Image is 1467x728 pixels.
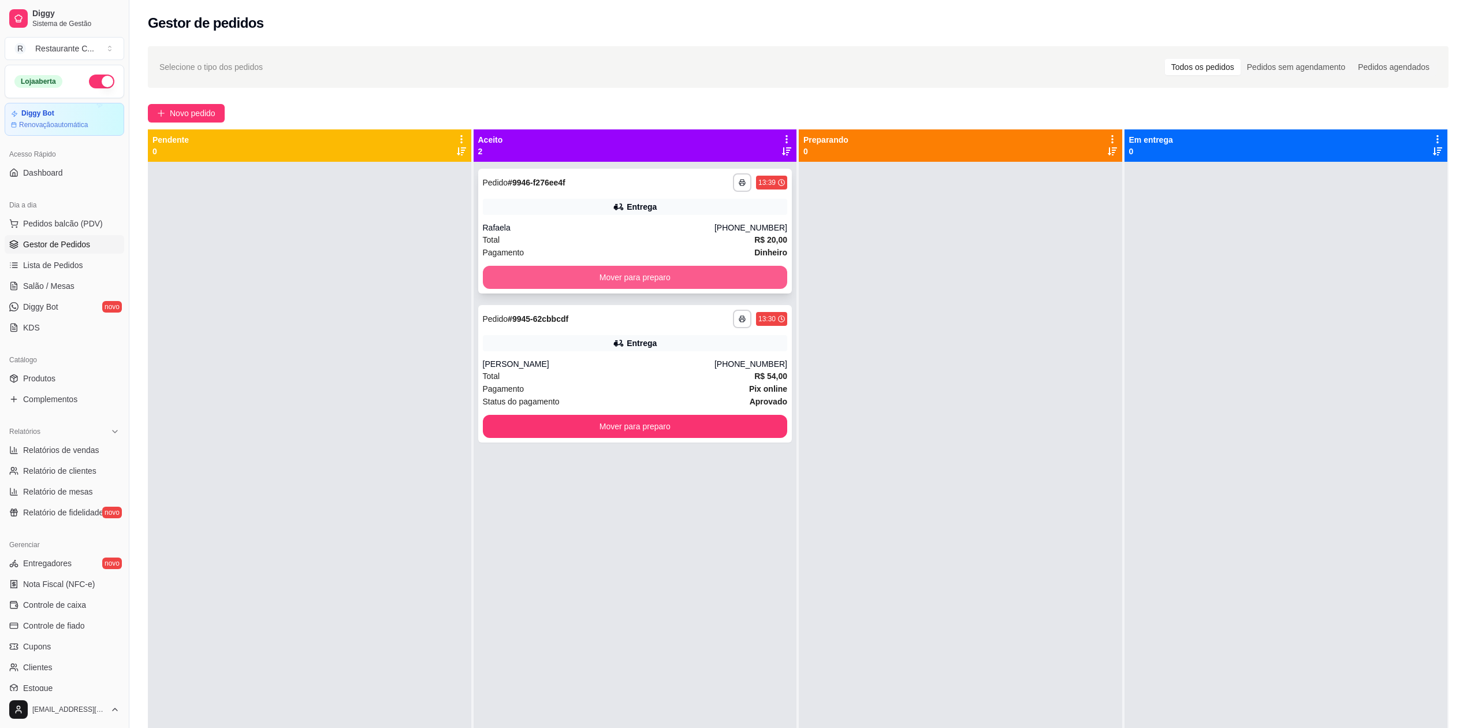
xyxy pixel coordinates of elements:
[508,178,565,187] strong: # 9946-f276ee4f
[714,222,787,233] div: [PHONE_NUMBER]
[23,465,96,477] span: Relatório de clientes
[483,266,788,289] button: Mover para preparo
[23,393,77,405] span: Complementos
[5,214,124,233] button: Pedidos balcão (PDV)
[89,75,114,88] button: Alterar Status
[478,134,503,146] p: Aceito
[5,318,124,337] a: KDS
[5,616,124,635] a: Controle de fiado
[1351,59,1436,75] div: Pedidos agendados
[23,507,103,518] span: Relatório de fidelidade
[5,696,124,723] button: [EMAIL_ADDRESS][DOMAIN_NAME]
[5,369,124,388] a: Produtos
[9,427,40,436] span: Relatórios
[5,37,124,60] button: Select a team
[483,382,524,395] span: Pagamento
[23,682,53,694] span: Estoque
[483,246,524,259] span: Pagamento
[1129,134,1173,146] p: Em entrega
[152,134,189,146] p: Pendente
[483,370,500,382] span: Total
[14,75,62,88] div: Loja aberta
[23,444,99,456] span: Relatórios de vendas
[758,314,776,324] div: 13:30
[32,705,106,714] span: [EMAIL_ADDRESS][DOMAIN_NAME]
[5,554,124,573] a: Entregadoresnovo
[148,104,225,122] button: Novo pedido
[157,109,165,117] span: plus
[754,248,787,257] strong: Dinheiro
[23,322,40,333] span: KDS
[749,384,787,393] strong: Pix online
[23,486,93,497] span: Relatório de mesas
[5,596,124,614] a: Controle de caixa
[627,337,657,349] div: Entrega
[5,145,124,164] div: Acesso Rápido
[23,641,51,652] span: Cupons
[5,196,124,214] div: Dia a dia
[483,358,714,370] div: [PERSON_NAME]
[5,351,124,369] div: Catálogo
[23,599,86,611] span: Controle de caixa
[23,558,72,569] span: Entregadores
[754,372,787,381] strong: R$ 54,00
[483,415,788,438] button: Mover para preparo
[23,280,75,292] span: Salão / Mesas
[5,658,124,677] a: Clientes
[5,441,124,459] a: Relatórios de vendas
[754,235,787,244] strong: R$ 20,00
[170,107,215,120] span: Novo pedido
[23,259,83,271] span: Lista de Pedidos
[23,578,95,590] span: Nota Fiscal (NFC-e)
[803,146,848,157] p: 0
[483,178,508,187] span: Pedido
[23,301,58,313] span: Diggy Bot
[32,9,120,19] span: Diggy
[5,5,124,32] a: DiggySistema de Gestão
[148,14,264,32] h2: Gestor de pedidos
[5,256,124,274] a: Lista de Pedidos
[1241,59,1351,75] div: Pedidos sem agendamento
[750,397,787,406] strong: aprovado
[5,235,124,254] a: Gestor de Pedidos
[23,662,53,673] span: Clientes
[5,637,124,656] a: Cupons
[483,233,500,246] span: Total
[159,61,263,73] span: Selecione o tipo dos pedidos
[5,503,124,522] a: Relatório de fidelidadenovo
[5,575,124,593] a: Nota Fiscal (NFC-e)
[5,277,124,295] a: Salão / Mesas
[14,43,26,54] span: R
[21,109,54,118] article: Diggy Bot
[23,239,90,250] span: Gestor de Pedidos
[483,222,714,233] div: Rafaela
[23,620,85,632] span: Controle de fiado
[627,201,657,213] div: Entrega
[478,146,503,157] p: 2
[23,373,55,384] span: Produtos
[714,358,787,370] div: [PHONE_NUMBER]
[508,314,568,324] strong: # 9945-62cbbcdf
[5,298,124,316] a: Diggy Botnovo
[1165,59,1241,75] div: Todos os pedidos
[19,120,88,129] article: Renovação automática
[23,218,103,229] span: Pedidos balcão (PDV)
[5,164,124,182] a: Dashboard
[5,679,124,697] a: Estoque
[5,390,124,408] a: Complementos
[5,103,124,136] a: Diggy BotRenovaçãoautomática
[32,19,120,28] span: Sistema de Gestão
[152,146,189,157] p: 0
[5,462,124,480] a: Relatório de clientes
[483,314,508,324] span: Pedido
[35,43,94,54] div: Restaurante C ...
[758,178,776,187] div: 13:39
[483,395,560,408] span: Status do pagamento
[23,167,63,179] span: Dashboard
[803,134,848,146] p: Preparando
[5,482,124,501] a: Relatório de mesas
[1129,146,1173,157] p: 0
[5,536,124,554] div: Gerenciar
